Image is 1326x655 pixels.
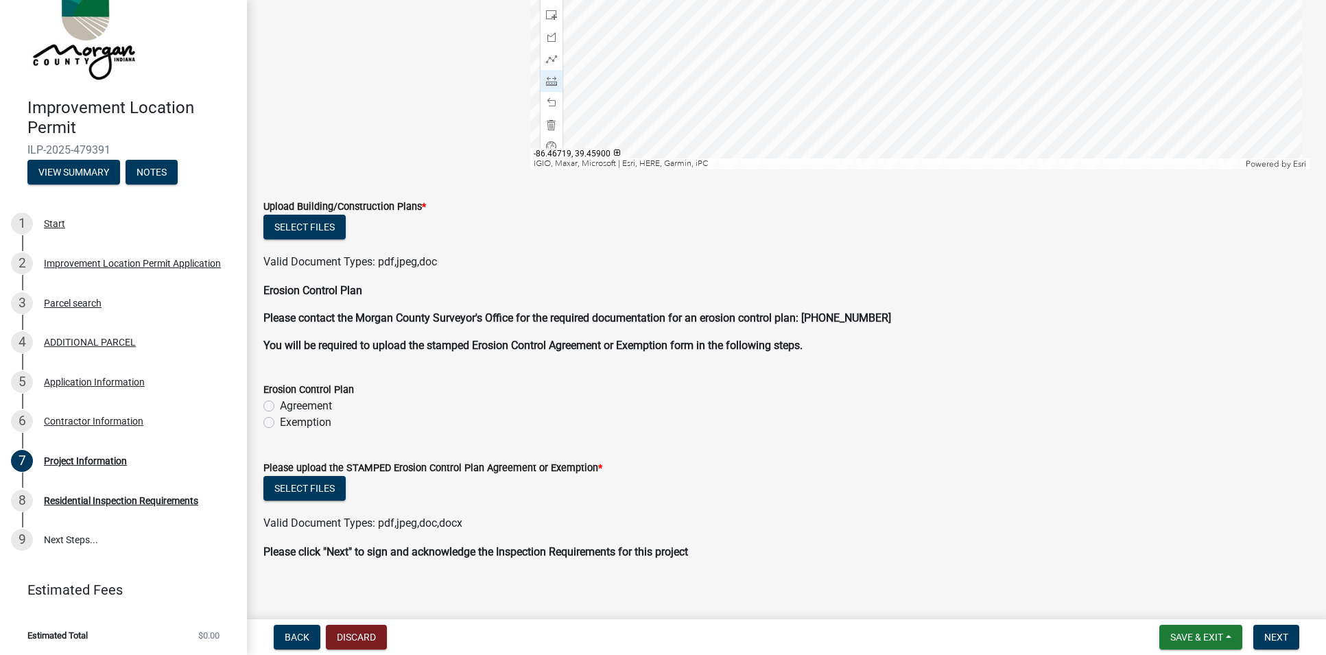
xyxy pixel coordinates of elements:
[44,496,198,505] div: Residential Inspection Requirements
[1170,632,1223,643] span: Save & Exit
[530,158,1242,169] div: IGIO, Maxar, Microsoft | Esri, HERE, Garmin, iPC
[44,416,143,426] div: Contractor Information
[326,625,387,650] button: Discard
[263,284,362,297] strong: Erosion Control Plan
[1293,159,1306,169] a: Esri
[280,398,332,414] label: Agreement
[285,632,309,643] span: Back
[44,377,145,387] div: Application Information
[44,259,221,268] div: Improvement Location Permit Application
[11,331,33,353] div: 4
[27,631,88,640] span: Estimated Total
[1159,625,1242,650] button: Save & Exit
[263,464,602,473] label: Please upload the STAMPED Erosion Control Plan Agreement or Exemption
[44,298,102,308] div: Parcel search
[44,219,65,228] div: Start
[274,625,320,650] button: Back
[27,143,220,156] span: ILP-2025-479391
[263,385,354,395] label: Erosion Control Plan
[44,337,136,347] div: ADDITIONAL PARCEL
[263,215,346,239] button: Select files
[1264,632,1288,643] span: Next
[263,255,437,268] span: Valid Document Types: pdf,jpeg,doc
[27,98,236,138] h4: Improvement Location Permit
[11,213,33,235] div: 1
[11,576,225,604] a: Estimated Fees
[11,490,33,512] div: 8
[126,160,178,184] button: Notes
[263,339,803,352] strong: You will be required to upload the stamped Erosion Control Agreement or Exemption form in the fol...
[11,410,33,432] div: 6
[263,202,426,212] label: Upload Building/Construction Plans
[280,414,331,431] label: Exemption
[1253,625,1299,650] button: Next
[11,292,33,314] div: 3
[263,516,462,529] span: Valid Document Types: pdf,jpeg,doc,docx
[44,456,127,466] div: Project Information
[198,631,220,640] span: $0.00
[11,252,33,274] div: 2
[263,476,346,501] button: Select files
[27,167,120,178] wm-modal-confirm: Summary
[11,450,33,472] div: 7
[126,167,178,178] wm-modal-confirm: Notes
[1242,158,1310,169] div: Powered by
[27,160,120,184] button: View Summary
[11,529,33,551] div: 9
[11,371,33,393] div: 5
[263,311,891,324] strong: Please contact the Morgan County Surveyor's Office for the required documentation for an erosion ...
[263,545,688,558] strong: Please click "Next" to sign and acknowledge the Inspection Requirements for this project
